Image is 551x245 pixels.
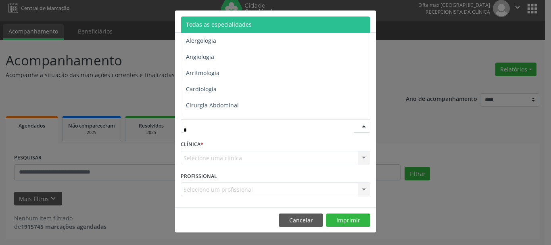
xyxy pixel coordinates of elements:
[186,37,216,44] span: Alergologia
[181,170,217,182] label: PROFISSIONAL
[186,117,257,125] span: Cirurgia Cabeça e Pescoço
[186,85,217,93] span: Cardiologia
[186,69,219,77] span: Arritmologia
[186,53,214,61] span: Angiologia
[360,10,376,30] button: Close
[181,16,273,27] h5: Relatório de agendamentos
[181,138,203,151] label: CLÍNICA
[279,214,323,227] button: Cancelar
[326,214,370,227] button: Imprimir
[186,101,239,109] span: Cirurgia Abdominal
[186,21,252,28] span: Todas as especialidades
